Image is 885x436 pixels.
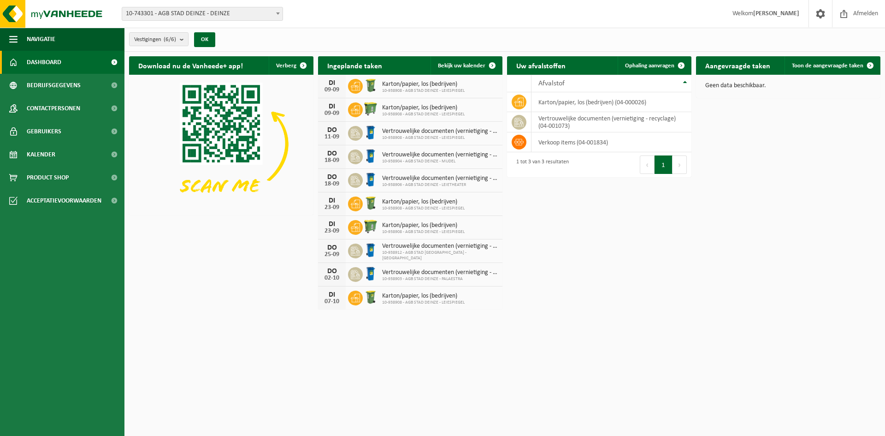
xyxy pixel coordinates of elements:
[512,155,569,175] div: 1 tot 3 van 3 resultaten
[323,103,341,110] div: DI
[27,28,55,51] span: Navigatie
[382,151,498,159] span: Vertrouwelijke documenten (vernietiging - recyclage)
[323,110,341,117] div: 09-09
[323,244,341,251] div: DO
[382,198,465,206] span: Karton/papier, los (bedrijven)
[194,32,215,47] button: OK
[323,173,341,181] div: DO
[382,229,465,235] span: 10-938908 - AGB STAD DEINZE - LEIESPIEGEL
[27,74,81,97] span: Bedrijfsgegevens
[696,56,779,74] h2: Aangevraagde taken
[363,242,378,258] img: WB-0240-HPE-BE-09
[323,150,341,157] div: DO
[363,266,378,281] img: WB-0240-HPE-BE-09
[323,228,341,234] div: 23-09
[673,155,687,174] button: Next
[318,56,391,74] h2: Ingeplande taken
[27,143,55,166] span: Kalender
[382,300,465,305] span: 10-938908 - AGB STAD DEINZE - LEIESPIEGEL
[323,197,341,204] div: DI
[625,63,674,69] span: Ophaling aanvragen
[129,32,189,46] button: Vestigingen(6/6)
[382,243,498,250] span: Vertrouwelijke documenten (vernietiging - recyclage)
[382,182,498,188] span: 10-938906 - AGB STAD DEINZE - LEIETHEATER
[129,56,252,74] h2: Download nu de Vanheede+ app!
[122,7,283,21] span: 10-743301 - AGB STAD DEINZE - DEINZE
[122,7,283,20] span: 10-743301 - AGB STAD DEINZE - DEINZE
[507,56,575,74] h2: Uw afvalstoffen
[323,87,341,93] div: 09-09
[438,63,485,69] span: Bekijk uw kalender
[323,221,341,228] div: DI
[323,275,341,281] div: 02-10
[27,189,101,212] span: Acceptatievoorwaarden
[705,83,871,89] p: Geen data beschikbaar.
[323,126,341,134] div: DO
[531,92,691,112] td: karton/papier, los (bedrijven) (04-000026)
[618,56,690,75] a: Ophaling aanvragen
[134,33,176,47] span: Vestigingen
[323,79,341,87] div: DI
[382,112,465,117] span: 10-938908 - AGB STAD DEINZE - LEIESPIEGEL
[323,291,341,299] div: DI
[382,269,498,276] span: Vertrouwelijke documenten (vernietiging - recyclage)
[323,299,341,305] div: 07-10
[164,36,176,42] count: (6/6)
[431,56,501,75] a: Bekijk uw kalender
[323,157,341,164] div: 18-09
[382,222,465,229] span: Karton/papier, los (bedrijven)
[363,125,378,140] img: WB-0240-HPE-BE-09
[269,56,313,75] button: Verberg
[538,80,565,87] span: Afvalstof
[382,135,498,141] span: 10-938908 - AGB STAD DEINZE - LEIESPIEGEL
[363,101,378,117] img: WB-0770-HPE-GN-51
[382,88,465,94] span: 10-938908 - AGB STAD DEINZE - LEIESPIEGEL
[323,134,341,140] div: 11-09
[129,75,313,213] img: Download de VHEPlus App
[363,172,378,187] img: WB-0240-HPE-BE-09
[382,104,465,112] span: Karton/papier, los (bedrijven)
[753,10,799,17] strong: [PERSON_NAME]
[363,219,378,234] img: WB-0770-HPE-GN-51
[363,289,378,305] img: WB-0240-HPE-GN-51
[27,166,69,189] span: Product Shop
[323,204,341,211] div: 23-09
[382,293,465,300] span: Karton/papier, los (bedrijven)
[640,155,655,174] button: Previous
[27,51,61,74] span: Dashboard
[655,155,673,174] button: 1
[785,56,879,75] a: Toon de aangevraagde taken
[363,78,378,93] img: WB-0240-HPE-GN-51
[27,120,61,143] span: Gebruikers
[323,268,341,275] div: DO
[363,148,378,164] img: WB-0240-HPE-BE-09
[363,195,378,211] img: WB-0240-HPE-GN-51
[382,250,498,261] span: 10-938912 - AGB STAD [GEOGRAPHIC_DATA] - [GEOGRAPHIC_DATA]
[382,206,465,211] span: 10-938908 - AGB STAD DEINZE - LEIESPIEGEL
[323,181,341,187] div: 18-09
[323,251,341,258] div: 25-09
[382,159,498,164] span: 10-938904 - AGB STAD DEINZE - MUDEL
[382,128,498,135] span: Vertrouwelijke documenten (vernietiging - recyclage)
[531,112,691,132] td: vertrouwelijke documenten (vernietiging - recyclage) (04-001073)
[27,97,80,120] span: Contactpersonen
[382,276,498,282] span: 10-938903 - AGB STAD DEINZE - PALAESTRA
[792,63,863,69] span: Toon de aangevraagde taken
[382,175,498,182] span: Vertrouwelijke documenten (vernietiging - recyclage)
[5,416,154,436] iframe: chat widget
[382,81,465,88] span: Karton/papier, los (bedrijven)
[276,63,296,69] span: Verberg
[531,132,691,152] td: verkoop items (04-001834)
